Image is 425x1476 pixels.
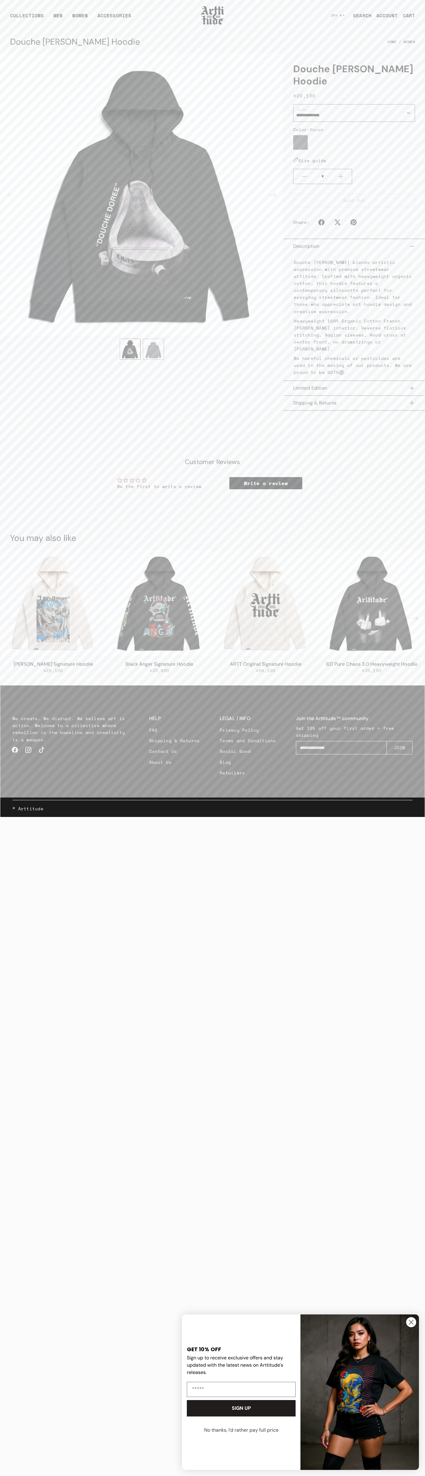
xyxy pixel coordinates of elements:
span: Raven [310,126,324,133]
label: Raven [293,135,308,150]
div: 1 / 2 [120,339,141,360]
h2: Customer Reviews [35,458,390,466]
a: ARTT Original Signature HoodieARTT Original Signature Hoodie [213,550,319,656]
span: ¥29,100 [43,668,63,673]
a: FAQ [149,725,200,735]
div: 1 / 8 [0,550,107,686]
button: Minus [293,169,315,184]
a: ARTT Original Signature Hoodie [230,661,301,667]
a: Black Anger Signature HoodieBlack Anger Signature Hoodie [107,550,213,656]
a: Facebook [8,743,22,757]
div: COLLECTIONS [10,12,44,24]
img: Douche Doree Hoodie [0,53,283,336]
img: IED Pure Chaos 3.0 Heavyweight Hoodie [319,550,425,656]
button: Shipping & Returns [293,396,415,410]
input: Enter your email [296,741,387,754]
button: Close dialog [406,1317,416,1327]
button: SIGN UP [187,1400,296,1416]
input: Email [187,1382,296,1397]
img: Douche Doree Hoodie [120,339,140,359]
button: Sold Out [293,194,415,207]
button: No thanks, I'd rather pay full price [186,1423,296,1438]
img: Black Anger Signature Hoodie [107,550,213,656]
button: JOIN [386,741,413,754]
button: JPY ¥ [327,9,348,22]
div: 2 / 8 [107,550,213,686]
p: We create. We disrupt. We believe art is action. Welcome to a collective where rebellion is the b... [12,715,129,743]
span: ¥29,100 [256,668,276,673]
button: Description [293,239,415,254]
span: Share: [293,219,310,225]
a: Privacy Policy [220,725,276,735]
input: Quantity [315,171,330,182]
a: Women [404,35,415,49]
a: Black Anger Signature Hoodie [125,661,193,667]
a: Contact Us [149,746,200,757]
div: Be the first to write a review [117,483,202,490]
h3: HELP [149,715,200,722]
a: Facebook [315,216,328,229]
div: Douche [PERSON_NAME] Hoodie [10,35,140,49]
span: ¥29,100 [293,92,316,99]
h3: LEGAL / INFO [220,715,276,722]
span: ¥33,600 [149,668,169,673]
button: Limited Edition [293,381,415,395]
button: Plus [330,169,352,184]
h2: You may also like [10,533,76,544]
div: CART [403,12,415,19]
span: ¥35,100 [362,668,382,673]
a: MEN [53,12,63,24]
a: Instagram [22,743,35,757]
span: GET 10% OFF [187,1345,221,1353]
img: Arttitude [201,5,225,26]
img: Salvator Signature Hoodie [0,550,106,656]
p: Douche [PERSON_NAME] blends artistic expression with premium streetwear attitude. Crafted with he... [294,259,414,315]
span: Sign up to receive exclusive offers and stay updated with the latest news on Arttitude's releases. [187,1355,283,1375]
a: IED Pure Chaos 3.0 Heavyweight HoodieIED Pure Chaos 3.0 Heavyweight Hoodie [319,550,425,656]
p: No harmful chemicals or pesticides are used in the making of our products. We are proud to be GOT... [294,355,414,376]
div: Color: [293,127,415,133]
ul: Main navigation [5,12,136,24]
a: IED Pure Chaos 3.0 Heavyweight Hoodie [326,661,418,667]
div: Next slide [407,611,422,626]
p: Get 10% off your first order + free shipping [296,725,413,739]
div: Next slide [266,188,280,202]
a: Retailers [220,767,276,778]
a: Social Good [220,746,276,757]
img: ARTT Original Signature Hoodie [213,550,319,656]
span: JPY ¥ [331,13,342,18]
div: FLYOUT Form [176,1308,425,1476]
a: Open cart [398,9,415,22]
a: Home [387,35,396,49]
a: SEARCH [348,9,372,22]
div: ACCESSORIES [98,12,131,24]
img: 88b40c6e-4fbe-451e-b692-af676383430e.jpeg [300,1314,419,1470]
a: WOMEN [72,12,88,24]
img: Douche Doree Hoodie [143,339,163,359]
a: [PERSON_NAME] Signature Hoodie [14,661,93,667]
a: About Us [149,757,200,767]
h4: Join the Arttitude™ community [296,715,413,722]
h1: Douche [PERSON_NAME] Hoodie [293,63,415,87]
a: TikTok [35,743,48,757]
a: Twitter [331,216,344,229]
div: 3 / 8 [213,550,319,686]
div: 2 / 2 [143,339,164,360]
a: © Arttitude [12,805,43,812]
a: ACCOUNT [372,9,398,22]
a: Blog [220,757,276,767]
p: Heavyweight 100% Organic Cotton French [PERSON_NAME] interior, Reverse flatlock stitching, Raglan... [294,317,414,352]
a: Pinterest [347,216,360,229]
a: Terms and Conditions [220,735,276,746]
a: Size guide [293,157,327,164]
a: Salvator Signature HoodieSalvator Signature Hoodie [0,550,106,656]
a: Write a review [229,477,302,489]
div: Average rating is 0.00 stars [117,477,202,483]
a: Shipping & Returns [149,735,200,746]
